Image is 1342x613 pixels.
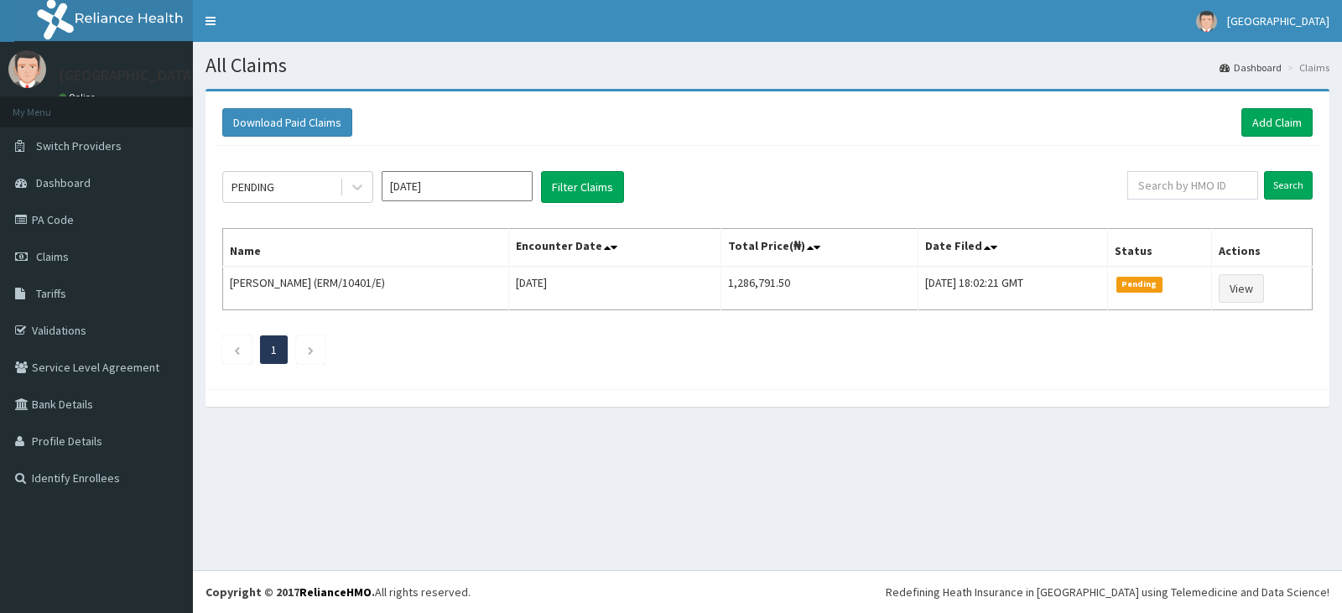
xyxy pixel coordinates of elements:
input: Search [1264,171,1313,200]
button: Filter Claims [541,171,624,203]
button: Download Paid Claims [222,108,352,137]
td: 1,286,791.50 [721,267,918,310]
img: User Image [8,50,46,88]
th: Total Price(₦) [721,229,918,268]
th: Encounter Date [508,229,720,268]
div: PENDING [231,179,274,195]
input: Search by HMO ID [1127,171,1259,200]
p: [GEOGRAPHIC_DATA] [59,68,197,83]
span: Switch Providers [36,138,122,153]
strong: Copyright © 2017 . [205,584,375,600]
span: Tariffs [36,286,66,301]
a: RelianceHMO [299,584,372,600]
span: Pending [1116,277,1163,292]
a: Add Claim [1241,108,1313,137]
td: [DATE] 18:02:21 GMT [918,267,1107,310]
img: User Image [1196,11,1217,32]
span: Claims [36,249,69,264]
div: Redefining Heath Insurance in [GEOGRAPHIC_DATA] using Telemedicine and Data Science! [886,584,1329,600]
a: Next page [307,342,315,357]
footer: All rights reserved. [193,570,1342,613]
th: Actions [1212,229,1313,268]
span: Dashboard [36,175,91,190]
span: [GEOGRAPHIC_DATA] [1227,13,1329,29]
a: Previous page [233,342,241,357]
a: Dashboard [1220,60,1282,75]
input: Select Month and Year [382,171,533,201]
a: Page 1 is your current page [271,342,277,357]
td: [PERSON_NAME] (ERM/10401/E) [223,267,509,310]
th: Date Filed [918,229,1107,268]
li: Claims [1283,60,1329,75]
th: Name [223,229,509,268]
td: [DATE] [508,267,720,310]
a: Online [59,91,99,103]
h1: All Claims [205,55,1329,76]
th: Status [1107,229,1211,268]
a: View [1219,274,1264,303]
